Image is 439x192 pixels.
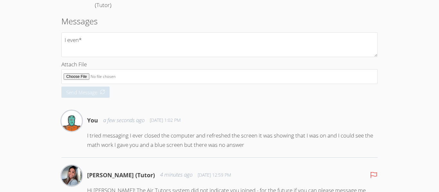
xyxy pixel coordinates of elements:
[66,89,97,96] span: Send Message
[103,116,145,125] span: a few seconds ago
[150,117,181,123] span: [DATE] 1:02 PM
[61,87,110,98] button: Send Message
[61,111,82,131] img: SACARIANA CHARLEY
[198,172,231,178] span: [DATE] 12:59 PM
[160,170,193,179] span: 4 minutes ago
[61,32,378,57] textarea: I even*
[87,131,378,150] p: I tried messaging I ever closed the computer and refreshed the screen it was showing that I was o...
[61,15,378,27] h2: Messages
[61,69,378,84] input: Attach File
[87,116,98,125] h4: You
[87,171,155,179] h4: [PERSON_NAME] (Tutor)
[61,165,82,186] img: Gabriella Aguilar
[61,61,87,68] span: Attach File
